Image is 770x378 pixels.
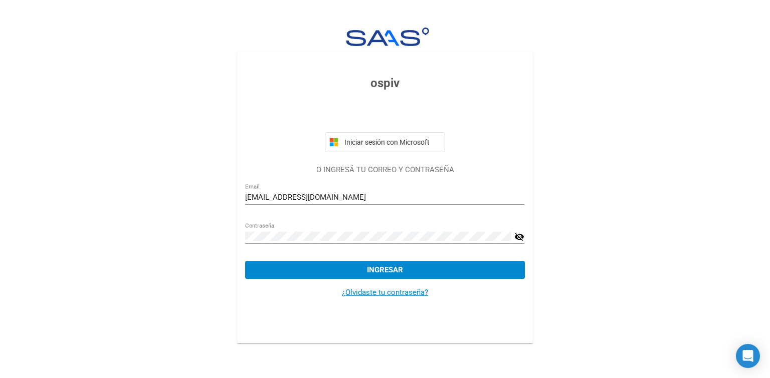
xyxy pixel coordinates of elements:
[325,132,445,152] button: Iniciar sesión con Microsoft
[342,288,428,297] a: ¿Olvidaste tu contraseña?
[342,138,441,146] span: Iniciar sesión con Microsoft
[245,261,524,279] button: Ingresar
[320,103,450,125] iframe: Botón de Acceder con Google
[514,231,524,243] mat-icon: visibility_off
[367,265,403,274] span: Ingresar
[736,344,760,368] div: Open Intercom Messenger
[245,164,524,176] p: O INGRESÁ TU CORREO Y CONTRASEÑA
[245,74,524,92] h3: ospiv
